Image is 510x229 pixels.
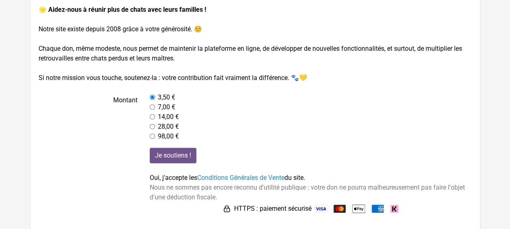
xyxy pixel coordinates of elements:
span: HTTPS : paiement sécurisé [234,204,312,214]
img: Klarna [390,205,398,213]
input: Je soutiens ! [150,148,196,163]
a: Conditions Générales de Vente [197,174,284,181]
label: 14,00 € [158,112,179,122]
img: Apple Pay [352,202,365,215]
form: Notre site existe depuis 2008 grâce à votre générosité. ☺️ Chaque don, même modeste, nous permet ... [39,5,472,215]
label: 98,00 € [158,132,179,141]
img: HTTPS : paiement sécurisé [223,205,231,213]
span: Oui, j'accepte les du site. [150,174,305,181]
label: 7,00 € [158,102,175,112]
strong: 🌟 Aidez-nous à réunir plus de chats avec leurs familles ! [39,6,206,13]
img: Mastercard [334,205,346,213]
label: 3,50 € [158,93,175,102]
img: Visa [315,205,327,213]
label: Montant [32,93,144,141]
label: 28,00 € [158,122,179,132]
span: Nous ne sommes pas encore reconnu d'utilité publique : votre don ne pourra malheureusement pas fa... [150,184,465,201]
img: American Express [372,205,384,213]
